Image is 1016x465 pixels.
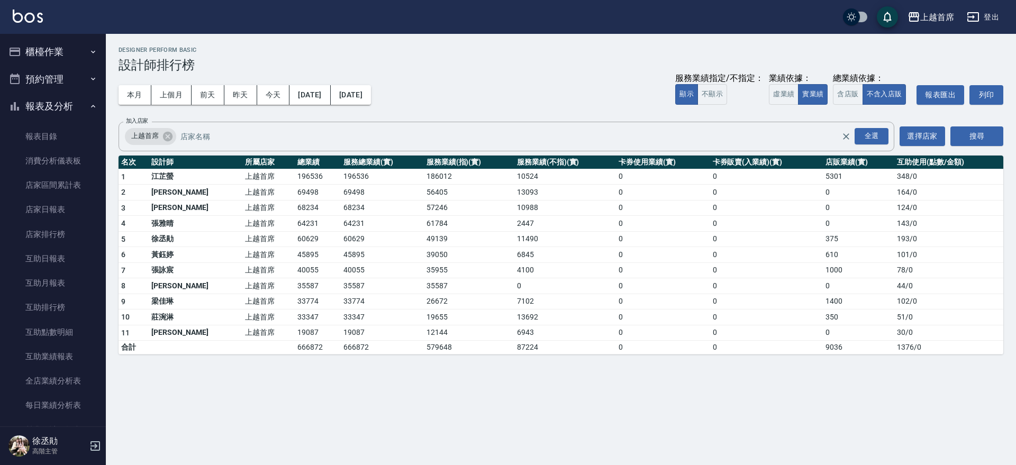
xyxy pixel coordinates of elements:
td: 19087 [295,325,341,341]
td: 0 [823,216,894,232]
td: 0 [710,325,823,341]
td: 5301 [823,169,894,185]
a: 店家日報表 [4,197,102,222]
div: 服務業績指定/不指定： [675,73,764,84]
td: 上越首席 [242,231,295,247]
td: 87224 [514,341,616,354]
button: 櫃檯作業 [4,38,102,66]
td: 莊涴淋 [149,309,242,325]
td: 0 [710,185,823,200]
div: 全選 [855,128,888,144]
td: 64231 [341,216,423,232]
td: 60629 [295,231,341,247]
td: 35587 [424,278,514,294]
td: 7102 [514,294,616,309]
td: 4100 [514,262,616,278]
td: 45895 [295,247,341,263]
button: 實業績 [798,84,828,105]
th: 店販業績(實) [823,156,894,169]
td: 348 / 0 [894,169,1003,185]
td: 51 / 0 [894,309,1003,325]
td: 40055 [295,262,341,278]
td: 69498 [295,185,341,200]
td: 1376 / 0 [894,341,1003,354]
a: 店家區間累計表 [4,173,102,197]
td: 35955 [424,262,514,278]
input: 店家名稱 [178,127,860,145]
th: 互助使用(點數/金額) [894,156,1003,169]
td: 0 [616,262,710,278]
td: 0 [710,216,823,232]
th: 服務業績(指)(實) [424,156,514,169]
td: 30 / 0 [894,325,1003,341]
td: 1400 [823,294,894,309]
td: 68234 [341,200,423,216]
td: 0 [616,294,710,309]
button: 虛業績 [769,84,799,105]
button: 上個月 [151,85,192,105]
button: 昨天 [224,85,257,105]
a: 報表匯出 [917,85,964,105]
td: 0 [710,247,823,263]
td: 合計 [119,341,149,354]
button: 登出 [963,7,1003,27]
td: 0 [616,341,710,354]
td: 375 [823,231,894,247]
td: [PERSON_NAME] [149,278,242,294]
td: 78 / 0 [894,262,1003,278]
td: 0 [710,231,823,247]
a: 店家排行榜 [4,222,102,247]
img: Person [8,435,30,457]
td: 1000 [823,262,894,278]
td: 11490 [514,231,616,247]
td: 12144 [424,325,514,341]
button: 不含入店販 [863,84,906,105]
td: 0 [616,231,710,247]
th: 設計師 [149,156,242,169]
td: 2447 [514,216,616,232]
td: 102 / 0 [894,294,1003,309]
td: 33347 [341,309,423,325]
th: 服務業績(不指)(實) [514,156,616,169]
div: 業績依據： [769,73,828,84]
td: 上越首席 [242,278,295,294]
td: 上越首席 [242,247,295,263]
td: 10524 [514,169,616,185]
td: 124 / 0 [894,200,1003,216]
td: 上越首席 [242,169,295,185]
td: 33774 [295,294,341,309]
p: 高階主管 [32,446,86,456]
label: 加入店家 [126,117,148,125]
td: 黃鈺婷 [149,247,242,263]
td: 26672 [424,294,514,309]
td: 610 [823,247,894,263]
span: 上越首席 [125,131,165,141]
td: 60629 [341,231,423,247]
a: 互助業績報表 [4,344,102,369]
span: 9 [121,297,125,306]
td: 164 / 0 [894,185,1003,200]
button: 今天 [257,85,290,105]
a: 消費分析儀表板 [4,149,102,173]
th: 總業績 [295,156,341,169]
button: Clear [839,129,854,144]
td: 39050 [424,247,514,263]
td: [PERSON_NAME] [149,185,242,200]
span: 11 [121,329,130,337]
td: 44 / 0 [894,278,1003,294]
td: 579648 [424,341,514,354]
td: 13093 [514,185,616,200]
button: 本月 [119,85,151,105]
button: 顯示 [675,84,698,105]
td: 143 / 0 [894,216,1003,232]
td: 0 [616,200,710,216]
td: 186012 [424,169,514,185]
button: 選擇店家 [900,126,945,146]
td: 0 [710,294,823,309]
td: 13692 [514,309,616,325]
td: 9036 [823,341,894,354]
td: 69498 [341,185,423,200]
td: 10988 [514,200,616,216]
td: 0 [616,216,710,232]
span: 3 [121,204,125,212]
